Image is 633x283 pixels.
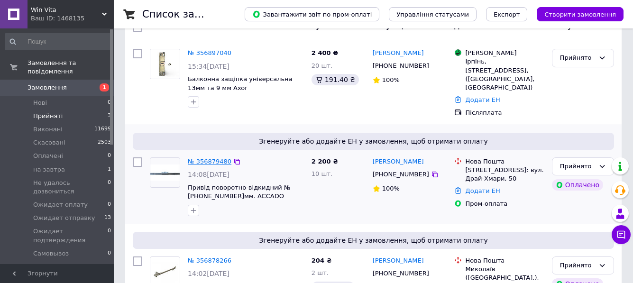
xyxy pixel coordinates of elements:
span: Ожидает подтверждения [33,227,108,244]
span: 2503 [98,138,111,147]
a: Балконна защіпка універсальна 13мм та 9 мм Axor [188,75,293,91]
div: Ірпінь, [STREET_ADDRESS], ([GEOGRAPHIC_DATA], [GEOGRAPHIC_DATA]) [466,57,544,92]
div: [PHONE_NUMBER] [371,267,431,280]
span: 13 [104,214,111,222]
span: Оплачені [33,152,63,160]
div: Прийнято [560,53,595,63]
span: 0 [108,201,111,209]
a: № 356879480 [188,158,231,165]
span: Згенеруйте або додайте ЕН у замовлення, щоб отримати оплату [137,236,610,245]
span: Експорт [494,11,520,18]
span: 100% [382,185,400,192]
div: [PHONE_NUMBER] [371,168,431,181]
span: 10 шт. [312,170,332,177]
h1: Список замовлень [142,9,239,20]
a: Фото товару [150,157,180,188]
input: Пошук [5,33,112,50]
span: Не удалось дозвониться [33,179,108,196]
div: Нова Пошта [466,157,544,166]
span: Ожидает оплату [33,201,88,209]
a: Створити замовлення [527,10,624,18]
a: [PERSON_NAME] [373,256,424,265]
span: 15:34[DATE] [188,63,229,70]
a: [PERSON_NAME] [373,49,424,58]
span: 0 [108,179,111,196]
span: 2 шт. [312,269,329,276]
div: 191.40 ₴ [312,74,359,85]
div: Нова Пошта [466,256,544,265]
div: [PERSON_NAME] [466,49,544,57]
button: Управління статусами [389,7,477,21]
button: Чат з покупцем [612,225,631,244]
span: Замовлення та повідомлення [28,59,114,76]
a: Додати ЕН [466,96,500,103]
a: Привід поворотно-відкидний №[PHONE_NUMBER]мм. ACCADO [188,184,290,200]
span: 11699 [94,125,111,134]
span: 100% [382,76,400,83]
a: [PERSON_NAME] [373,157,424,166]
button: Завантажити звіт по пром-оплаті [245,7,379,21]
span: 14:02[DATE] [188,270,229,277]
a: № 356897040 [188,49,231,56]
img: Фото товару [150,49,180,79]
span: 1 [100,83,109,91]
a: № 356878266 [188,257,231,264]
span: 0 [108,152,111,160]
div: [PHONE_NUMBER] [371,60,431,72]
a: Додати ЕН [466,187,500,194]
button: Створити замовлення [537,7,624,21]
div: Післяплата [466,109,544,117]
span: Прийняті [33,112,63,120]
span: 204 ₴ [312,257,332,264]
span: Управління статусами [396,11,469,18]
div: Пром-оплата [466,200,544,208]
div: Ваш ID: 1468135 [31,14,114,23]
img: Фото товару [150,164,180,181]
div: Прийнято [560,162,595,172]
span: Завантажити звіт по пром-оплаті [252,10,372,18]
span: 2 400 ₴ [312,49,338,56]
span: Win Vita [31,6,102,14]
span: Виконані [33,125,63,134]
span: 20 шт. [312,62,332,69]
span: Створити замовлення [544,11,616,18]
span: Згенеруйте або додайте ЕН у замовлення, щоб отримати оплату [137,137,610,146]
span: Ожидает отправку [33,214,95,222]
div: Прийнято [560,261,595,271]
span: 14:08[DATE] [188,171,229,178]
div: [STREET_ADDRESS]: вул. Драй-Хмари, 50 [466,166,544,183]
span: Замовлення [28,83,67,92]
span: 3 [108,112,111,120]
span: 1 [108,165,111,174]
span: 0 [108,249,111,258]
span: Скасовані [33,138,65,147]
span: на завтра [33,165,65,174]
span: Самовывоз [33,249,69,258]
button: Експорт [486,7,528,21]
span: Нові [33,99,47,107]
span: 0 [108,99,111,107]
div: Оплачено [552,179,603,191]
span: 2 200 ₴ [312,158,338,165]
span: 0 [108,227,111,244]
